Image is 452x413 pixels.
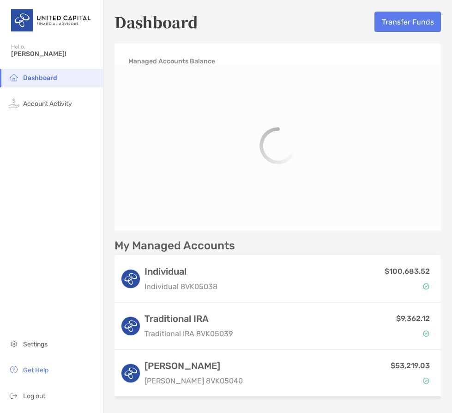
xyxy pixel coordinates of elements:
[145,360,243,371] h3: [PERSON_NAME]
[115,240,235,252] p: My Managed Accounts
[115,11,198,32] h5: Dashboard
[23,100,72,108] span: Account Activity
[423,283,429,290] img: Account Status icon
[23,366,48,374] span: Get Help
[145,375,243,387] p: [PERSON_NAME] 8VK05040
[23,392,45,400] span: Log out
[145,266,217,277] h3: Individual
[374,12,441,32] button: Transfer Funds
[121,364,140,382] img: logo account
[23,74,57,82] span: Dashboard
[8,364,19,375] img: get-help icon
[121,317,140,335] img: logo account
[11,50,97,58] span: [PERSON_NAME]!
[8,390,19,401] img: logout icon
[23,340,48,348] span: Settings
[423,330,429,337] img: Account Status icon
[8,338,19,349] img: settings icon
[145,281,217,292] p: Individual 8VK05038
[396,313,430,324] p: $9,362.12
[11,4,92,37] img: United Capital Logo
[121,270,140,288] img: logo account
[128,57,215,65] h4: Managed Accounts Balance
[8,72,19,83] img: household icon
[8,98,19,109] img: activity icon
[385,265,430,277] p: $100,683.52
[145,313,233,324] h3: Traditional IRA
[145,328,233,339] p: Traditional IRA 8VK05039
[423,377,429,384] img: Account Status icon
[391,360,430,371] p: $53,219.03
